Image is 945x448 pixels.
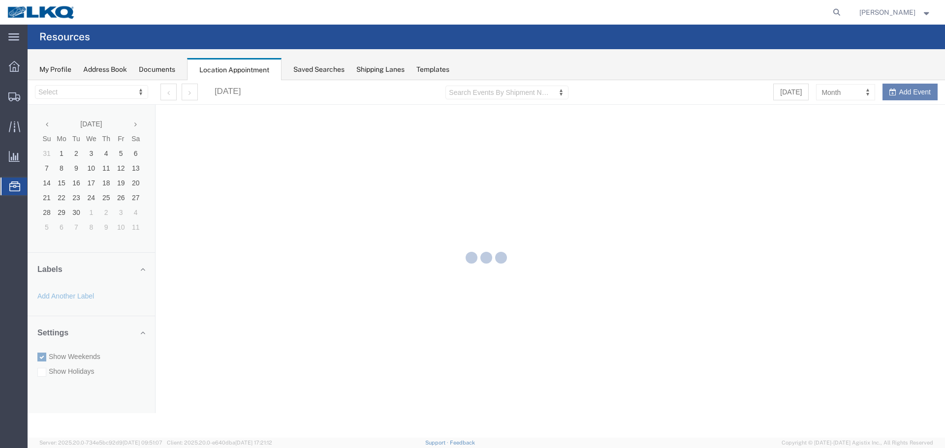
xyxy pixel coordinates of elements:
[235,440,272,446] span: [DATE] 17:21:12
[416,64,449,75] div: Templates
[859,6,932,18] button: [PERSON_NAME]
[425,440,450,446] a: Support
[83,64,127,75] div: Address Book
[187,58,282,81] div: Location Appointment
[450,440,475,446] a: Feedback
[293,64,345,75] div: Saved Searches
[39,64,71,75] div: My Profile
[139,64,175,75] div: Documents
[123,440,162,446] span: [DATE] 09:51:07
[782,439,933,447] span: Copyright © [DATE]-[DATE] Agistix Inc., All Rights Reserved
[167,440,272,446] span: Client: 2025.20.0-e640dba
[859,7,915,18] span: William Haney
[356,64,405,75] div: Shipping Lanes
[39,25,90,49] h4: Resources
[39,440,162,446] span: Server: 2025.20.0-734e5bc92d9
[7,5,76,20] img: logo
